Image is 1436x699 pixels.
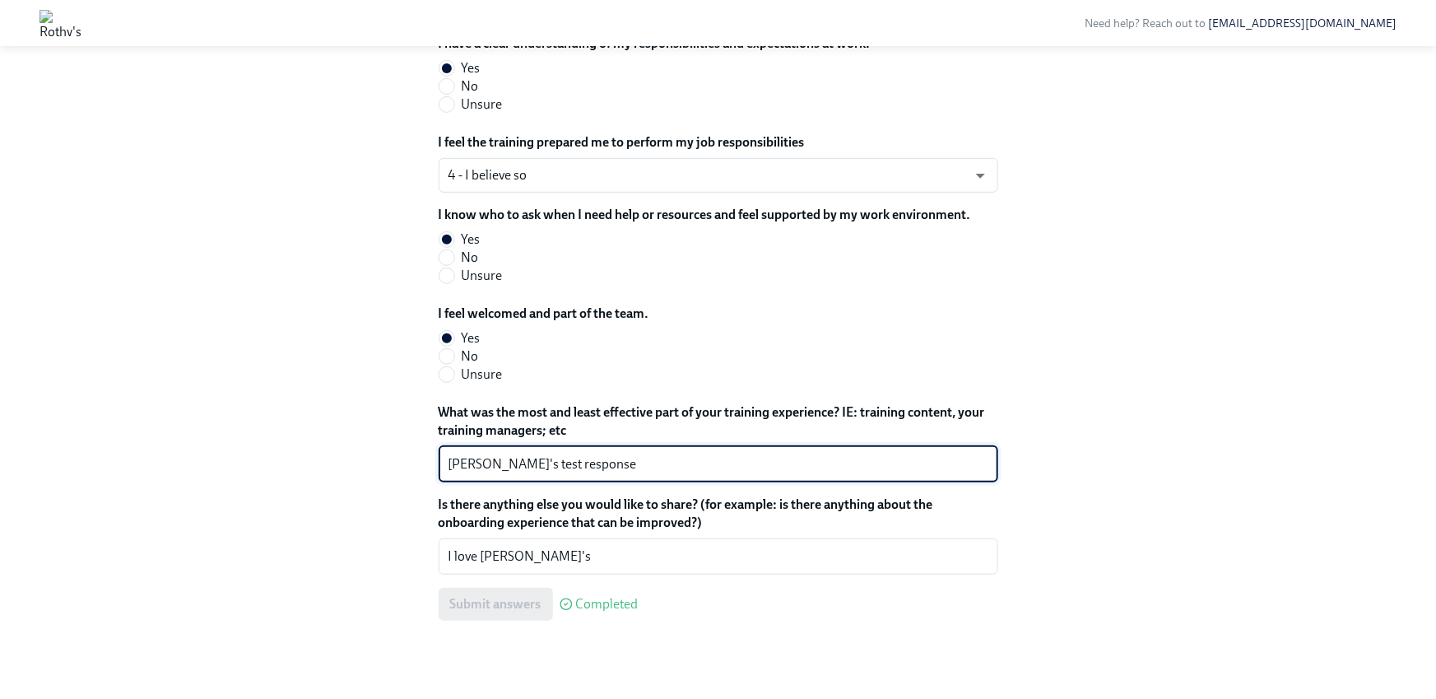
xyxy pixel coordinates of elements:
[462,77,479,96] span: No
[439,305,649,323] label: I feel welcomed and part of the team.
[462,347,479,366] span: No
[462,267,503,285] span: Unsure
[439,133,998,151] label: I feel the training prepared me to perform my job responsibilities
[462,59,481,77] span: Yes
[448,454,988,474] textarea: [PERSON_NAME]'s test response
[40,10,81,36] img: Rothy's
[1208,16,1396,30] a: [EMAIL_ADDRESS][DOMAIN_NAME]
[462,366,503,384] span: Unsure
[448,547,988,566] textarea: I love [PERSON_NAME]'s
[462,231,481,249] span: Yes
[1085,16,1396,30] span: Need help? Reach out to
[576,598,639,611] span: Completed
[462,329,481,347] span: Yes
[462,96,503,114] span: Unsure
[439,403,998,440] label: What was the most and least effective part of your training experience? IE: training content, you...
[439,206,971,224] label: I know who to ask when I need help or resources and feel supported by my work environment.
[439,496,998,532] label: Is there anything else you would like to share? (for example: is there anything about the onboard...
[439,158,998,193] div: 4 - I believe so
[462,249,479,267] span: No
